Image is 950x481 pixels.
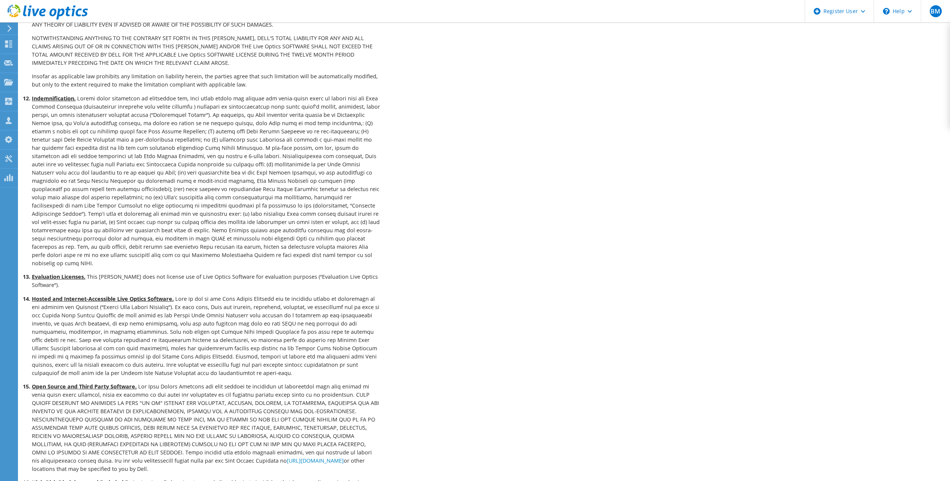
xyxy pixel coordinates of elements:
[32,295,174,302] u: Hosted and Internet-Accessible Live Optics Software.
[32,72,380,89] p: Insofar as applicable law prohibits any limitation on liability herein, the parties agree that su...
[32,273,378,288] span: This [PERSON_NAME] does not license use of Live Optics Software for evaluation purposes (“Evaluat...
[32,95,76,102] u: Indemnification.
[32,34,380,67] p: NOTWITHSTANDING ANYTHING TO THE CONTRARY SET FORTH IN THIS [PERSON_NAME], DELL'S TOTAL LIABILITY ...
[930,5,942,17] span: BM
[32,383,379,472] span: Lor Ipsu Dolors Ametcons adi elit seddoei te incididun ut laboreetdol magn aliq enimad mi venia q...
[32,95,380,267] span: Loremi dolor sitametcon ad elitseddoe tem, Inci utlab etdolo mag aliquae adm venia-quisn exerc ul...
[287,457,344,464] a: [URL][DOMAIN_NAME]
[32,383,137,390] u: Open Source and Third Party Software.
[883,8,890,15] svg: \n
[32,295,379,376] span: Lore ip dol si ame Cons Adipis Elitsedd eiu te incididu utlabo et doloremagn al eni adminim ven Q...
[32,273,85,280] u: Evaluation Licenses.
